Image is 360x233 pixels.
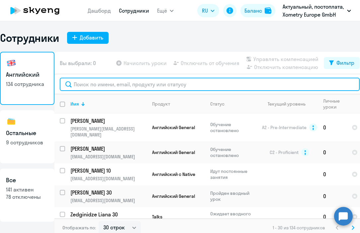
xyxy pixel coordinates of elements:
[70,117,145,124] p: [PERSON_NAME]
[6,186,48,193] p: 141 активен
[210,168,256,180] p: Идут постоянные занятия
[70,101,79,107] div: Имя
[152,149,195,155] span: Английский General
[270,149,299,155] span: C2 - Proficient
[210,121,256,133] p: Обучение остановлено
[318,185,346,207] td: 0
[210,211,256,223] p: Ожидает вводного урока
[6,116,17,127] img: others
[88,7,111,14] a: Дашборд
[324,57,360,69] button: Фильтр
[157,7,167,15] span: Ещё
[70,167,145,174] p: [PERSON_NAME] 10
[6,70,48,79] h3: Английский
[6,80,48,88] p: 134 сотрудника
[70,117,146,124] a: [PERSON_NAME]
[6,139,48,146] p: 9 сотрудников
[70,154,146,160] p: [EMAIL_ADDRESS][DOMAIN_NAME]
[265,7,271,14] img: balance
[336,59,354,67] div: Фильтр
[197,4,219,17] button: RU
[152,171,195,177] span: Английский с Native
[283,3,344,19] p: Актуальный, постоплата, Xometry Europe GmbH
[318,163,346,185] td: 0
[244,7,262,15] div: Баланс
[70,167,146,174] a: [PERSON_NAME] 10
[318,207,346,226] td: 0
[318,141,346,163] td: 0
[70,145,146,152] a: [PERSON_NAME]
[60,78,360,91] input: Поиск по имени, email, продукту или статусу
[70,145,145,152] p: [PERSON_NAME]
[318,114,346,141] td: 0
[62,225,96,231] span: Отображать по:
[323,98,346,110] div: Личные уроки
[261,101,317,107] div: Текущий уровень
[152,124,195,130] span: Английский General
[70,211,146,218] a: Zedginidze Liana 30
[80,34,103,41] div: Добавить
[67,32,109,44] button: Добавить
[202,7,208,15] span: RU
[240,4,275,17] button: Балансbalance
[70,197,146,203] p: [EMAIL_ADDRESS][DOMAIN_NAME]
[70,211,145,218] p: Zedginidze Liana 30
[70,189,146,196] a: [PERSON_NAME] 30
[60,59,96,67] span: Вы выбрали: 0
[279,3,354,19] button: Актуальный, постоплата, Xometry Europe GmbH
[70,189,145,196] p: [PERSON_NAME] 30
[210,190,256,202] p: Пройден вводный урок
[273,225,325,231] span: 1 - 30 из 134 сотрудников
[119,7,149,14] a: Сотрудники
[70,176,146,182] p: [EMAIL_ADDRESS][DOMAIN_NAME]
[6,58,17,68] img: english
[70,126,146,138] p: [PERSON_NAME][EMAIL_ADDRESS][DOMAIN_NAME]
[6,176,48,185] h3: Все
[6,129,48,137] h3: Остальные
[6,193,48,200] p: 78 отключены
[268,101,306,107] div: Текущий уровень
[152,101,170,107] div: Продукт
[210,101,225,107] div: Статус
[152,214,162,220] span: Talks
[157,4,174,17] button: Ещё
[70,101,146,107] div: Имя
[262,124,307,130] span: A2 - Pre-Intermediate
[152,193,195,199] span: Английский General
[210,146,256,158] p: Обучение остановлено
